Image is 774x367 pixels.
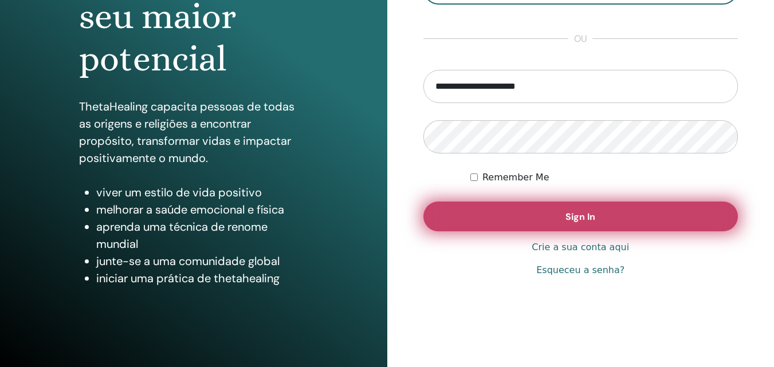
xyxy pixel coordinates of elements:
div: Keep me authenticated indefinitely or until I manually logout [470,171,738,184]
a: Esqueceu a senha? [536,263,624,277]
button: Sign In [423,202,738,231]
span: Sign In [565,211,595,223]
span: ou [568,32,592,46]
li: aprenda uma técnica de renome mundial [96,218,308,252]
li: melhorar a saúde emocional e física [96,201,308,218]
a: Crie a sua conta aqui [532,240,629,254]
li: viver um estilo de vida positivo [96,184,308,201]
li: junte-se a uma comunidade global [96,252,308,270]
label: Remember Me [482,171,549,184]
li: iniciar uma prática de thetahealing [96,270,308,287]
p: ThetaHealing capacita pessoas de todas as origens e religiões a encontrar propósito, transformar ... [79,98,308,167]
